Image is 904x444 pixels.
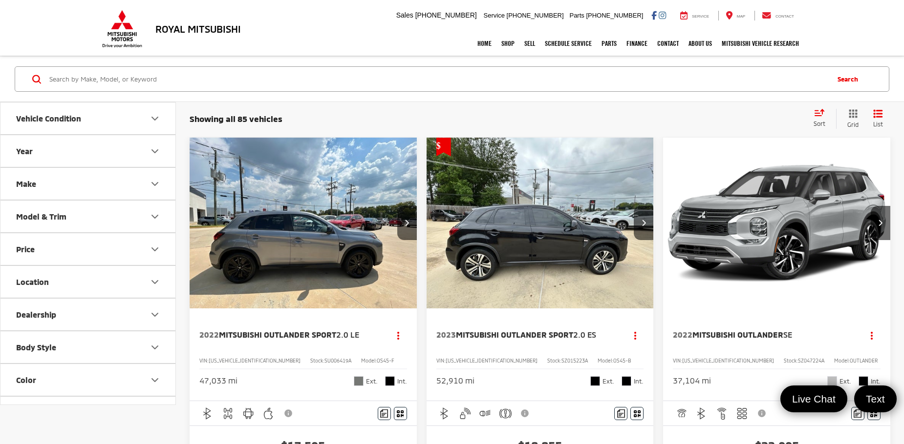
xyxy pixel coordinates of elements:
div: Year [149,145,161,157]
span: dropdown dots [634,331,636,339]
button: Vehicle ConditionVehicle Condition [0,102,176,134]
button: Comments [851,407,864,420]
button: Body StyleBody Style [0,331,176,363]
a: Map [718,11,753,20]
input: Search by Make, Model, or Keyword [48,67,828,91]
button: Window Sticker [394,407,407,420]
div: Location [16,277,49,286]
span: Parts [569,12,584,19]
button: Comments [378,407,391,420]
div: Price [16,244,35,254]
span: [US_VEHICLE_IDENTIFICATION_NUMBER] [682,358,774,363]
span: 2.0 LE [336,330,359,339]
a: Sell [519,31,540,56]
span: Model: [598,358,613,363]
img: Adaptive Cruise Control [675,407,688,420]
span: SE [783,330,792,339]
div: Color [16,375,36,384]
div: Color [149,374,161,386]
button: Window Sticker [630,407,644,420]
div: Make [149,178,161,190]
img: 2023 Mitsubishi Outlander Sport 2.0 ES [426,138,655,309]
a: About Us [684,31,717,56]
span: OS45-F [377,358,394,363]
span: Int. [871,377,881,386]
span: 2.0 ES [573,330,596,339]
button: Actions [390,326,407,343]
i: Window Sticker [634,409,641,417]
div: 52,910 mi [436,375,474,386]
span: Get Price Drop Alert [436,138,451,156]
a: Service [673,11,716,20]
a: 2022Mitsubishi Outlander Sport2.0 LE [199,329,380,340]
div: Body Style [16,343,56,352]
img: Automatic High Beams [479,407,491,420]
a: Mitsubishi Vehicle Research [717,31,804,56]
i: Window Sticker [870,409,877,417]
button: PricePrice [0,233,176,265]
span: dropdown dots [871,331,873,339]
div: Price [149,243,161,255]
img: Bluetooth® [695,407,708,420]
div: Vehicle Condition [149,113,161,124]
a: Parts: Opens in a new tab [597,31,622,56]
button: Next image [634,206,653,240]
span: Stock: [547,358,561,363]
button: YearYear [0,135,176,167]
span: [US_VEHICLE_IDENTIFICATION_NUMBER] [209,358,301,363]
img: Comments [617,409,625,418]
img: Bluetooth® [201,407,214,420]
div: Make [16,179,36,188]
span: Black [859,376,868,386]
span: [US_VEHICLE_IDENTIFICATION_NUMBER] [446,358,538,363]
span: List [873,120,883,128]
div: Dealership [149,309,161,321]
span: Grid [847,121,859,129]
a: Schedule Service: Opens in a new tab [540,31,597,56]
span: Ext. [839,377,851,386]
img: 3rd Row Seating [736,407,748,420]
div: 2022 Mitsubishi Outlander SE 0 [663,138,891,308]
button: View Disclaimer [517,403,534,424]
h3: Royal Mitsubishi [155,23,241,34]
span: Map [737,14,745,19]
a: 2022Mitsubishi OutlanderSE [673,329,854,340]
a: Live Chat [780,385,847,412]
a: 2023 Mitsubishi Outlander Sport 2.0 ES2023 Mitsubishi Outlander Sport 2.0 ES2023 Mitsubishi Outla... [426,138,655,308]
span: VIN: [199,358,209,363]
img: 2022 Mitsubishi Outlander SE [663,138,891,309]
span: SZ047224A [798,358,824,363]
button: Next image [397,206,417,240]
span: Model: [361,358,377,363]
div: Location [149,276,161,288]
a: Contact [652,31,684,56]
div: Year [16,146,33,156]
button: Search [828,67,872,91]
span: [PHONE_NUMBER] [415,11,477,19]
a: 2023Mitsubishi Outlander Sport2.0 ES [436,329,617,340]
img: Remote Start [716,407,728,420]
div: Model & Trim [149,211,161,222]
span: Live Chat [787,392,840,405]
button: Fuel Type [0,397,176,428]
i: Window Sticker [397,409,404,417]
button: Grid View [836,109,866,129]
span: Ext. [366,377,378,386]
button: Window Sticker [867,407,881,420]
img: Android Auto [242,407,255,420]
span: Mitsubishi Outlander Sport [219,330,336,339]
span: Alloy Silver Metallic [827,376,837,386]
span: SZ015223A [561,358,588,363]
span: OUTLANDER [850,358,878,363]
span: Labrador Black Pearl [590,376,600,386]
span: Black [622,376,631,386]
button: DealershipDealership [0,299,176,330]
span: Sort [814,120,825,127]
img: Apple CarPlay [262,407,275,420]
span: dropdown dots [397,331,399,339]
div: Body Style [149,342,161,353]
a: 2022 Mitsubishi Outlander SE2022 Mitsubishi Outlander SE2022 Mitsubishi Outlander SE2022 Mitsubis... [663,138,891,308]
span: Mitsubishi Outlander Sport [456,330,573,339]
img: Mitsubishi [100,10,144,48]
